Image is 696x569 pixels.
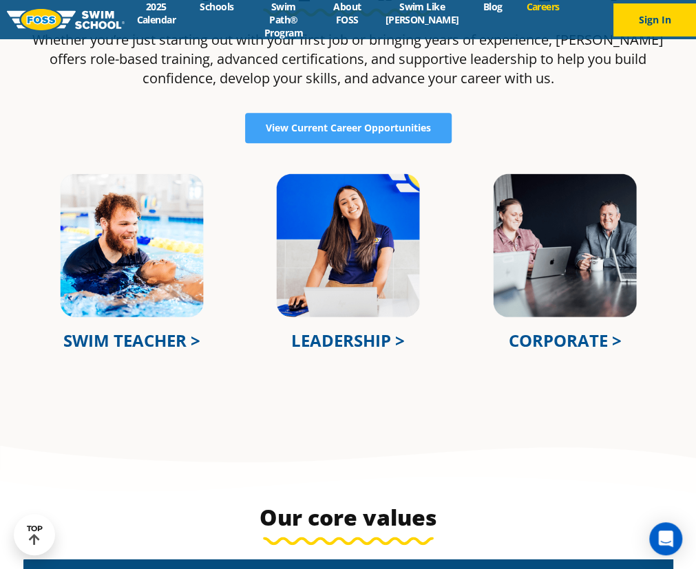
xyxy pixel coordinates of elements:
[291,329,405,352] a: LEADERSHIP >
[63,329,200,352] a: SWIM TEACHER >
[23,504,673,531] h3: Our core values
[613,3,696,36] button: Sign In
[23,30,673,88] p: Whether you’re just starting out with your first job or bringing years of experience, [PERSON_NAM...
[7,9,125,30] img: FOSS Swim School Logo
[649,522,682,555] div: Open Intercom Messenger
[27,524,43,546] div: TOP
[245,113,452,143] a: View Current Career Opportunities
[266,123,431,133] span: View Current Career Opportunities
[508,329,621,352] a: CORPORATE >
